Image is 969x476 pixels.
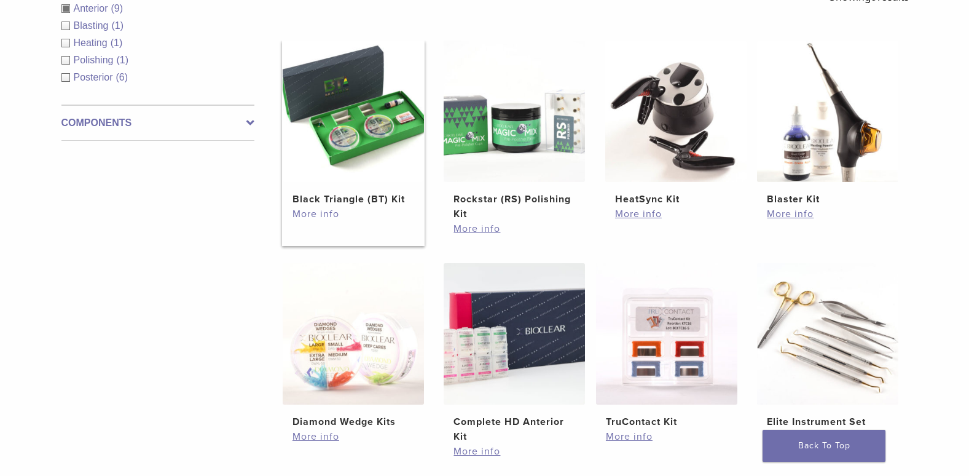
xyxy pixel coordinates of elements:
img: Elite Instrument Set [757,263,898,405]
h2: Rockstar (RS) Polishing Kit [453,192,575,221]
span: Anterior [74,3,111,14]
a: Black Triangle (BT) KitBlack Triangle (BT) Kit [282,41,425,207]
img: Black Triangle (BT) Kit [283,41,424,182]
h2: TruContact Kit [606,415,728,429]
a: Elite Instrument SetElite Instrument Set [756,263,900,429]
img: Complete HD Anterior Kit [444,263,585,405]
a: More info [615,207,737,221]
h2: Diamond Wedge Kits [292,415,414,429]
a: More info [292,207,414,221]
span: Polishing [74,55,117,65]
span: (1) [111,20,124,31]
a: More info [453,221,575,236]
img: Diamond Wedge Kits [283,263,424,405]
a: Diamond Wedge KitsDiamond Wedge Kits [282,263,425,429]
h2: Elite Instrument Set [767,415,889,429]
a: More info [453,444,575,459]
a: More info [767,207,889,221]
span: (1) [116,55,128,65]
h2: HeatSync Kit [615,192,737,207]
h2: Black Triangle (BT) Kit [292,192,414,207]
a: More info [606,429,728,444]
a: More info [292,429,414,444]
a: Back To Top [763,430,885,462]
img: Rockstar (RS) Polishing Kit [444,41,585,182]
label: Components [61,116,254,130]
h2: Complete HD Anterior Kit [453,415,575,444]
span: Heating [74,38,111,48]
span: Blasting [74,20,112,31]
img: Blaster Kit [757,41,898,182]
span: (6) [116,72,128,82]
span: (9) [111,3,124,14]
span: Posterior [74,72,116,82]
a: Blaster KitBlaster Kit [756,41,900,207]
img: TruContact Kit [596,263,737,405]
a: TruContact KitTruContact Kit [595,263,739,429]
a: HeatSync KitHeatSync Kit [605,41,748,207]
a: Complete HD Anterior KitComplete HD Anterior Kit [443,263,586,444]
a: Rockstar (RS) Polishing KitRockstar (RS) Polishing Kit [443,41,586,221]
h2: Blaster Kit [767,192,889,207]
img: HeatSync Kit [605,41,747,182]
span: (1) [111,38,123,48]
